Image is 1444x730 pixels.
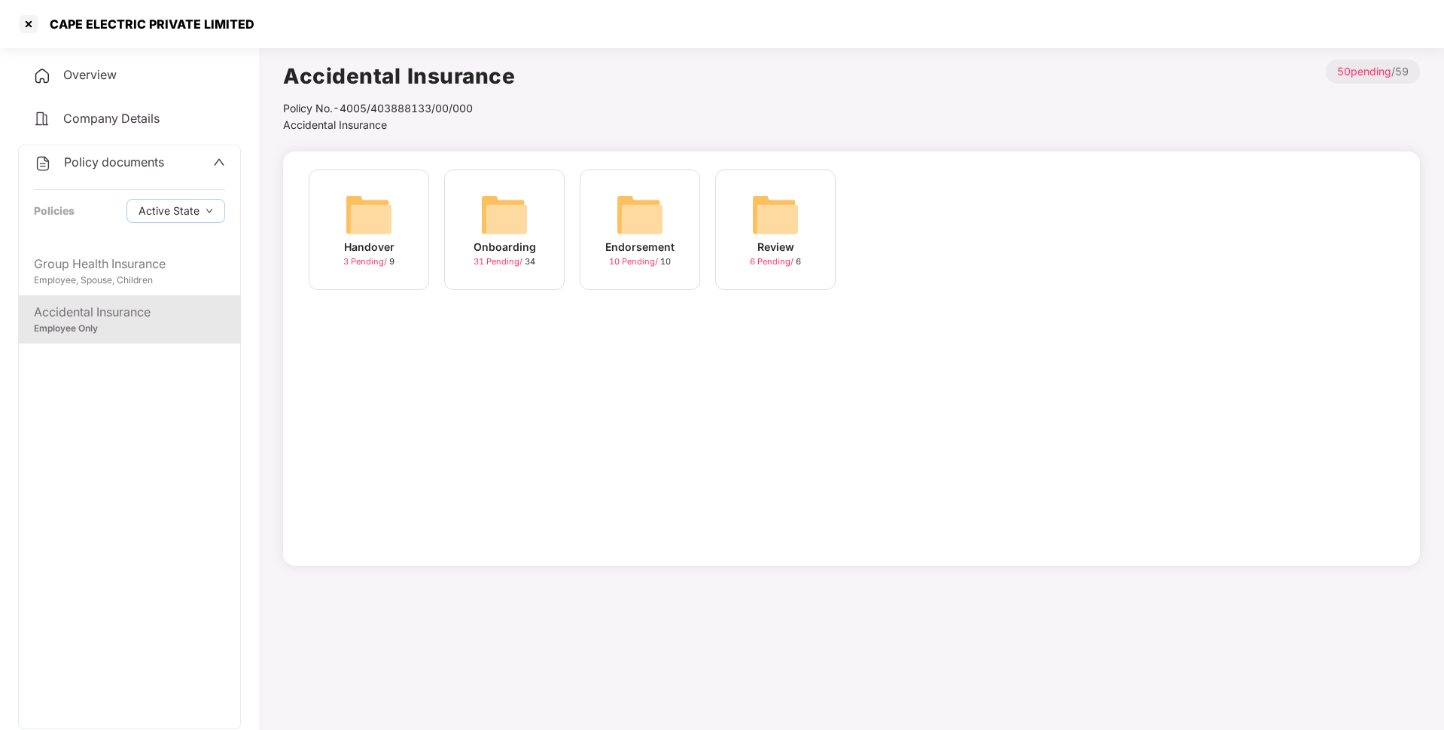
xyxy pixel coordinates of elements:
h1: Accidental Insurance [283,60,515,93]
span: down [206,207,213,215]
span: 6 Pending / [750,256,796,267]
div: Handover [344,239,395,255]
div: Policy No.- 4005/403888133/00/000 [283,100,515,117]
span: 50 pending [1337,65,1391,78]
button: Active Statedown [126,199,225,223]
div: 6 [750,255,801,268]
img: svg+xml;base64,PHN2ZyB4bWxucz0iaHR0cDovL3d3dy53My5vcmcvMjAwMC9zdmciIHdpZHRoPSI2NCIgaGVpZ2h0PSI2NC... [480,191,529,239]
div: Employee, Spouse, Children [34,273,225,288]
span: 10 Pending / [609,256,660,267]
span: 3 Pending / [343,256,389,267]
img: svg+xml;base64,PHN2ZyB4bWxucz0iaHR0cDovL3d3dy53My5vcmcvMjAwMC9zdmciIHdpZHRoPSIyNCIgaGVpZ2h0PSIyNC... [33,67,51,85]
img: svg+xml;base64,PHN2ZyB4bWxucz0iaHR0cDovL3d3dy53My5vcmcvMjAwMC9zdmciIHdpZHRoPSIyNCIgaGVpZ2h0PSIyNC... [34,154,52,173]
div: Policies [34,203,75,219]
img: svg+xml;base64,PHN2ZyB4bWxucz0iaHR0cDovL3d3dy53My5vcmcvMjAwMC9zdmciIHdpZHRoPSI2NCIgaGVpZ2h0PSI2NC... [616,191,664,239]
div: Onboarding [474,239,536,255]
div: 10 [609,255,671,268]
div: 9 [343,255,395,268]
img: svg+xml;base64,PHN2ZyB4bWxucz0iaHR0cDovL3d3dy53My5vcmcvMjAwMC9zdmciIHdpZHRoPSIyNCIgaGVpZ2h0PSIyNC... [33,110,51,128]
span: 31 Pending / [474,256,525,267]
span: Policy documents [64,154,164,170]
div: Employee Only [34,322,225,336]
span: up [213,156,225,168]
span: Active State [139,203,200,219]
div: Accidental Insurance [34,303,225,322]
span: Company Details [63,111,160,126]
span: Accidental Insurance [283,118,387,131]
div: CAPE ELECTRIC PRIVATE LIMITED [41,17,254,32]
div: 34 [474,255,535,268]
div: Endorsement [605,239,675,255]
img: svg+xml;base64,PHN2ZyB4bWxucz0iaHR0cDovL3d3dy53My5vcmcvMjAwMC9zdmciIHdpZHRoPSI2NCIgaGVpZ2h0PSI2NC... [345,191,393,239]
div: Review [757,239,794,255]
span: Overview [63,67,117,82]
p: / 59 [1326,60,1420,84]
img: svg+xml;base64,PHN2ZyB4bWxucz0iaHR0cDovL3d3dy53My5vcmcvMjAwMC9zdmciIHdpZHRoPSI2NCIgaGVpZ2h0PSI2NC... [751,191,800,239]
div: Group Health Insurance [34,255,225,273]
